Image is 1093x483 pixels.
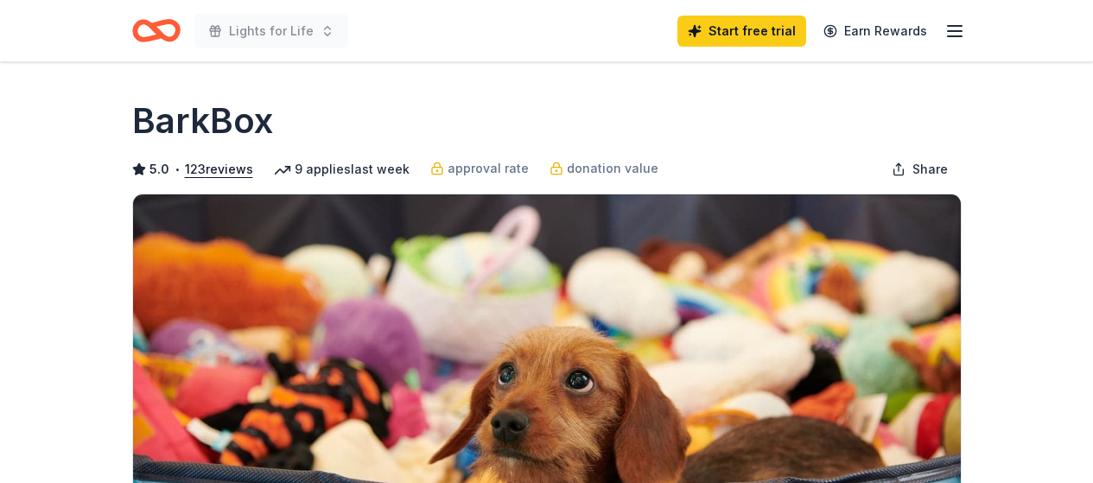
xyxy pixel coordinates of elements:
[550,158,658,179] a: donation value
[813,16,937,47] a: Earn Rewards
[132,10,181,51] a: Home
[912,159,948,180] span: Share
[185,159,253,180] button: 123reviews
[677,16,806,47] a: Start free trial
[567,158,658,179] span: donation value
[229,21,314,41] span: Lights for Life
[149,159,169,180] span: 5.0
[174,162,180,176] span: •
[448,158,529,179] span: approval rate
[878,152,962,187] button: Share
[274,159,410,180] div: 9 applies last week
[132,97,273,145] h1: BarkBox
[430,158,529,179] a: approval rate
[194,14,348,48] button: Lights for Life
